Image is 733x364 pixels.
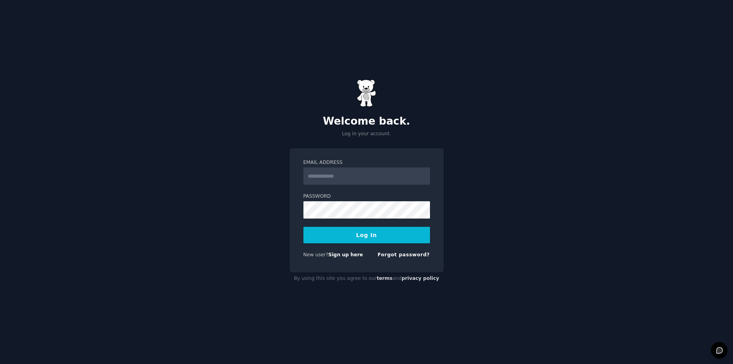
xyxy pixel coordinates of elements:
a: Forgot password? [378,252,430,257]
a: Sign up here [328,252,363,257]
img: Gummy Bear [357,79,377,107]
a: privacy policy [402,276,439,281]
button: Log In [303,227,430,243]
a: terms [377,276,392,281]
p: Log in your account. [290,131,444,138]
label: Email Address [303,159,430,166]
h2: Welcome back. [290,115,444,128]
div: By using this site you agree to our and [290,272,444,285]
label: Password [303,193,430,200]
span: New user? [303,252,329,257]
